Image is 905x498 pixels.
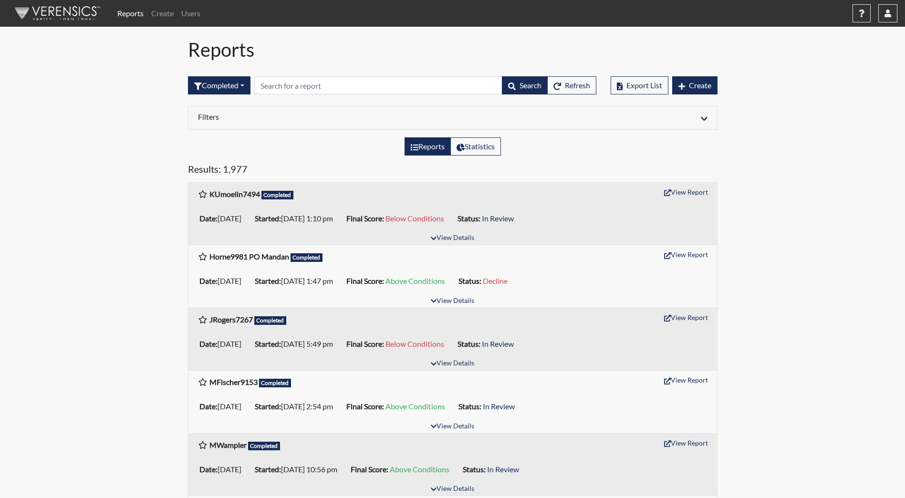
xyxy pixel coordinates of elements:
[196,336,251,352] li: [DATE]
[255,465,281,474] b: Started:
[482,339,514,348] span: In Review
[660,185,712,199] button: View Report
[520,81,541,90] span: Search
[177,4,204,23] a: Users
[291,253,323,262] span: Completed
[199,276,218,285] b: Date:
[251,273,343,289] li: [DATE] 1:47 pm
[405,137,451,156] label: View the list of reports
[626,81,662,90] span: Export List
[209,252,289,261] b: Horne9981 PO Mandan
[209,440,247,449] b: MWampler
[254,316,287,325] span: Completed
[209,377,258,386] b: MFischer9153
[385,402,445,411] span: Above Conditions
[611,76,668,94] button: Export List
[251,336,343,352] li: [DATE] 5:49 pm
[346,276,384,285] b: Final Score:
[255,214,281,223] b: Started:
[346,214,384,223] b: Final Score:
[188,76,250,94] div: Filter by interview status
[458,214,480,223] b: Status:
[426,420,479,433] button: View Details
[660,247,712,262] button: View Report
[188,163,718,178] h5: Results: 1,977
[209,189,260,198] b: KUmoelin7494
[458,339,480,348] b: Status:
[261,191,294,199] span: Completed
[251,211,343,226] li: [DATE] 1:10 pm
[426,483,479,496] button: View Details
[450,137,501,156] label: View statistics about completed interviews
[426,357,479,370] button: View Details
[672,76,718,94] button: Create
[147,4,177,23] a: Create
[385,214,444,223] span: Below Conditions
[660,373,712,387] button: View Report
[196,462,251,477] li: [DATE]
[196,399,251,414] li: [DATE]
[463,465,486,474] b: Status:
[487,465,519,474] span: In Review
[660,436,712,450] button: View Report
[351,465,388,474] b: Final Score:
[251,462,347,477] li: [DATE] 10:56 pm
[547,76,596,94] button: Refresh
[346,402,384,411] b: Final Score:
[248,442,281,450] span: Completed
[199,339,218,348] b: Date:
[196,273,251,289] li: [DATE]
[254,76,502,94] input: Search by Registration ID, Interview Number, or Investigation Name.
[458,402,481,411] b: Status:
[255,339,281,348] b: Started:
[255,276,281,285] b: Started:
[209,315,253,324] b: JRogers7267
[482,214,514,223] span: In Review
[191,112,715,124] div: Click to expand/collapse filters
[251,399,343,414] li: [DATE] 2:54 pm
[483,402,515,411] span: In Review
[255,402,281,411] b: Started:
[199,214,218,223] b: Date:
[385,276,445,285] span: Above Conditions
[188,76,250,94] button: Completed
[385,339,444,348] span: Below Conditions
[198,112,446,121] h6: Filters
[199,402,218,411] b: Date:
[483,276,508,285] span: Decline
[426,295,479,308] button: View Details
[689,81,711,90] span: Create
[199,465,218,474] b: Date:
[114,4,147,23] a: Reports
[390,465,449,474] span: Above Conditions
[502,76,548,94] button: Search
[259,379,291,387] span: Completed
[458,276,481,285] b: Status:
[426,232,479,245] button: View Details
[565,81,590,90] span: Refresh
[346,339,384,348] b: Final Score:
[660,310,712,325] button: View Report
[188,38,718,61] h1: Reports
[196,211,251,226] li: [DATE]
